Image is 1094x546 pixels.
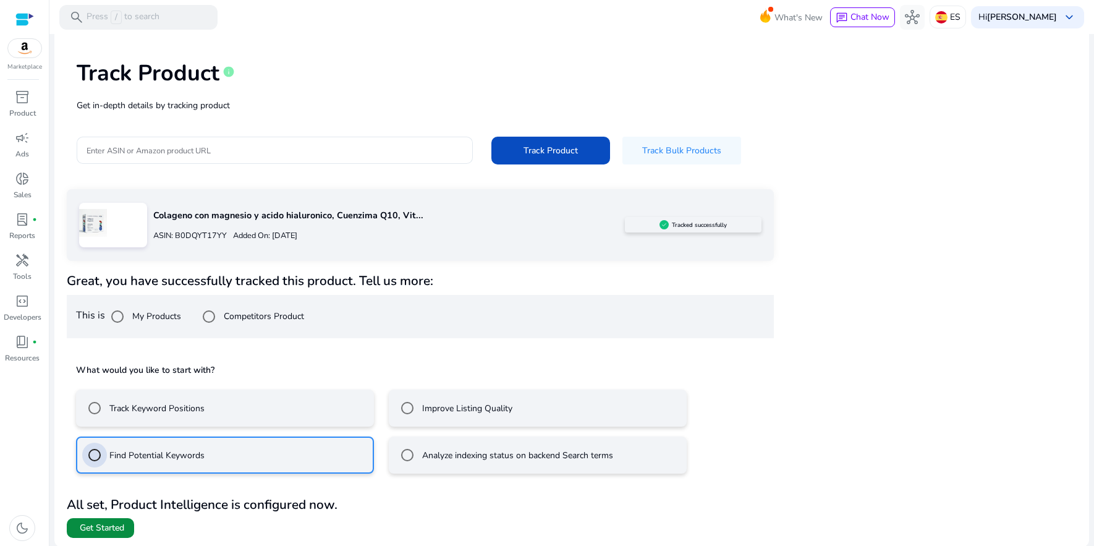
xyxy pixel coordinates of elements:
[67,295,774,338] div: This is
[1062,10,1077,25] span: keyboard_arrow_down
[935,11,948,23] img: es.svg
[77,60,219,87] h1: Track Product
[491,137,610,164] button: Track Product
[774,7,823,28] span: What's New
[8,39,41,58] img: amazon.svg
[420,402,512,415] label: Improve Listing Quality
[15,130,30,145] span: campaign
[15,294,30,309] span: code_blocks
[67,273,774,289] h4: Great, you have successfully tracked this product. Tell us more:
[15,212,30,227] span: lab_profile
[15,90,30,105] span: inventory_2
[15,253,30,268] span: handyman
[69,10,84,25] span: search
[850,11,889,23] span: Chat Now
[223,66,235,78] span: info
[15,148,29,160] p: Ads
[9,230,35,241] p: Reports
[32,217,37,222] span: fiber_manual_record
[4,312,41,323] p: Developers
[15,521,30,535] span: dark_mode
[227,230,297,242] p: Added On: [DATE]
[900,5,925,30] button: hub
[67,496,337,513] b: All set, Product Intelligence is configured now.
[622,137,741,164] button: Track Bulk Products
[642,144,721,157] span: Track Bulk Products
[107,402,205,415] label: Track Keyword Positions
[987,11,1057,23] b: [PERSON_NAME]
[15,171,30,186] span: donut_small
[80,522,124,534] span: Get Started
[420,449,613,462] label: Analyze indexing status on backend Search terms
[978,13,1057,22] p: Hi
[15,335,30,349] span: book_4
[905,10,920,25] span: hub
[14,189,32,200] p: Sales
[836,12,848,24] span: chat
[9,108,36,119] p: Product
[7,62,42,72] p: Marketplace
[221,310,304,323] label: Competitors Product
[672,221,727,229] h5: Tracked successfully
[950,6,960,28] p: ES
[32,339,37,344] span: fiber_manual_record
[77,99,1067,112] p: Get in-depth details by tracking product
[79,209,107,237] img: 714wZfLIWWL.jpg
[107,449,205,462] label: Find Potential Keywords
[524,144,578,157] span: Track Product
[13,271,32,282] p: Tools
[130,310,181,323] label: My Products
[5,352,40,364] p: Resources
[87,11,159,24] p: Press to search
[659,220,669,229] img: sellerapp_active
[67,518,134,538] button: Get Started
[76,364,765,377] h5: What would you like to start with?
[111,11,122,24] span: /
[153,230,227,242] p: ASIN: B0DQYT17YY
[830,7,895,27] button: chatChat Now
[153,209,625,223] p: Colageno con magnesio y acido hialuronico, Cuenzima Q10, Vit...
